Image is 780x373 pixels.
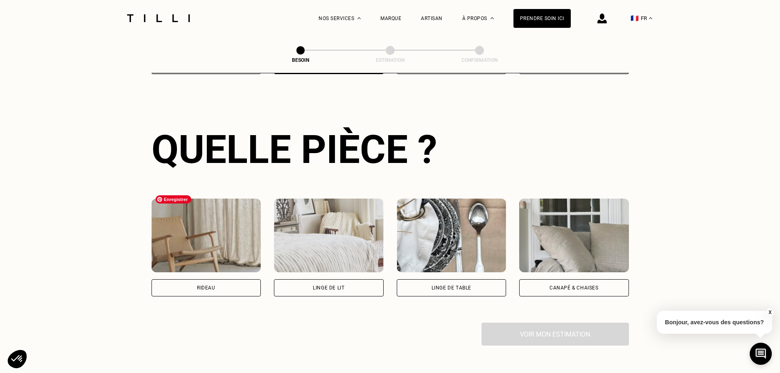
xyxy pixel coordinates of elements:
[397,199,506,272] img: Tilli retouche votre Linge de table
[151,127,629,172] div: Quelle pièce ?
[631,14,639,22] span: 🇫🇷
[657,311,772,334] p: Bonjour, avez-vous des questions?
[491,17,494,19] img: Menu déroulant à propos
[349,57,431,63] div: Estimation
[197,285,215,290] div: Rideau
[156,195,191,203] span: Enregistrer
[439,57,520,63] div: Confirmation
[380,16,401,21] a: Marque
[357,17,361,19] img: Menu déroulant
[519,199,629,272] img: Tilli retouche votre Canapé & chaises
[260,57,341,63] div: Besoin
[649,17,652,19] img: menu déroulant
[313,285,344,290] div: Linge de lit
[766,308,774,317] button: X
[432,285,471,290] div: Linge de table
[151,199,261,272] img: Tilli retouche votre Rideau
[513,9,571,28] a: Prendre soin ici
[421,16,443,21] a: Artisan
[549,285,599,290] div: Canapé & chaises
[274,199,384,272] img: Tilli retouche votre Linge de lit
[124,14,193,22] img: Logo du service de couturière Tilli
[597,14,607,23] img: icône connexion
